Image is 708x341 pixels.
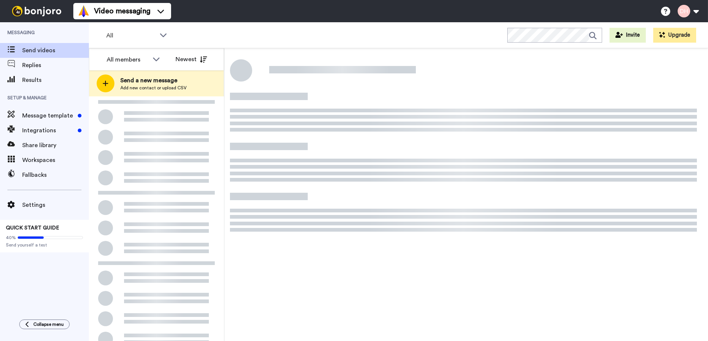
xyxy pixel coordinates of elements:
span: Integrations [22,126,75,135]
span: Collapse menu [33,321,64,327]
span: Share library [22,141,89,150]
span: Send a new message [120,76,187,85]
div: All members [107,55,149,64]
span: Results [22,76,89,85]
button: Collapse menu [19,320,70,329]
span: Send videos [22,46,89,55]
span: Replies [22,61,89,70]
button: Newest [170,52,213,67]
span: QUICK START GUIDE [6,225,59,231]
span: Settings [22,201,89,209]
span: Send yourself a test [6,242,83,248]
span: Message template [22,111,75,120]
button: Invite [610,28,646,43]
span: Fallbacks [22,170,89,179]
img: vm-color.svg [78,5,90,17]
span: Add new contact or upload CSV [120,85,187,91]
span: 40% [6,235,16,241]
span: All [106,31,156,40]
span: Workspaces [22,156,89,165]
button: Upgrade [653,28,696,43]
img: bj-logo-header-white.svg [9,6,64,16]
span: Video messaging [94,6,150,16]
